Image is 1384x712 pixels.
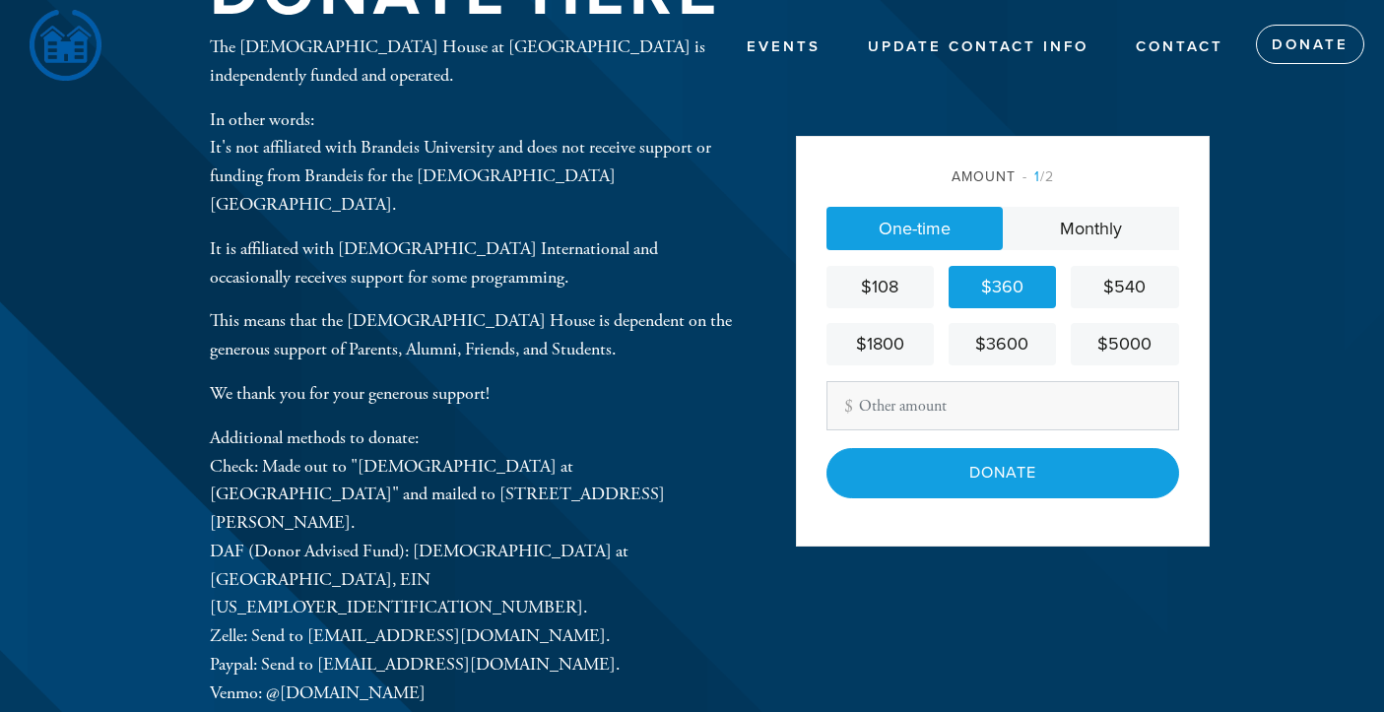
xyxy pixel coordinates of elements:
[1034,168,1040,185] span: 1
[30,10,101,81] img: LOGO1-removebg-preview.png
[834,274,926,300] div: $108
[949,323,1056,365] a: $3600
[826,381,1179,430] input: Other amount
[826,323,934,365] a: $1800
[1071,266,1178,308] a: $540
[826,207,1003,250] a: One-time
[834,331,926,357] div: $1800
[1071,323,1178,365] a: $5000
[1079,274,1170,300] div: $540
[210,235,732,292] p: It is affiliated with [DEMOGRAPHIC_DATA] International and occasionally receives support for some...
[1003,207,1179,250] a: Monthly
[853,29,1103,66] a: Update Contact Info
[1256,25,1364,64] a: Donate
[210,307,732,364] p: This means that the [DEMOGRAPHIC_DATA] House is dependent on the generous support of Parents, Alu...
[949,266,1056,308] a: $360
[956,274,1048,300] div: $360
[1022,168,1054,185] span: /2
[732,29,835,66] a: Events
[210,380,732,409] p: We thank you for your generous support!
[210,106,732,220] p: In other words: It's not affiliated with Brandeis University and does not receive support or fund...
[826,166,1179,187] div: Amount
[210,424,732,708] p: Additional methods to donate: Check: Made out to "[DEMOGRAPHIC_DATA] at [GEOGRAPHIC_DATA]" and ma...
[826,266,934,308] a: $108
[1079,331,1170,357] div: $5000
[826,448,1179,497] input: Donate
[1121,29,1238,66] a: Contact
[956,331,1048,357] div: $3600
